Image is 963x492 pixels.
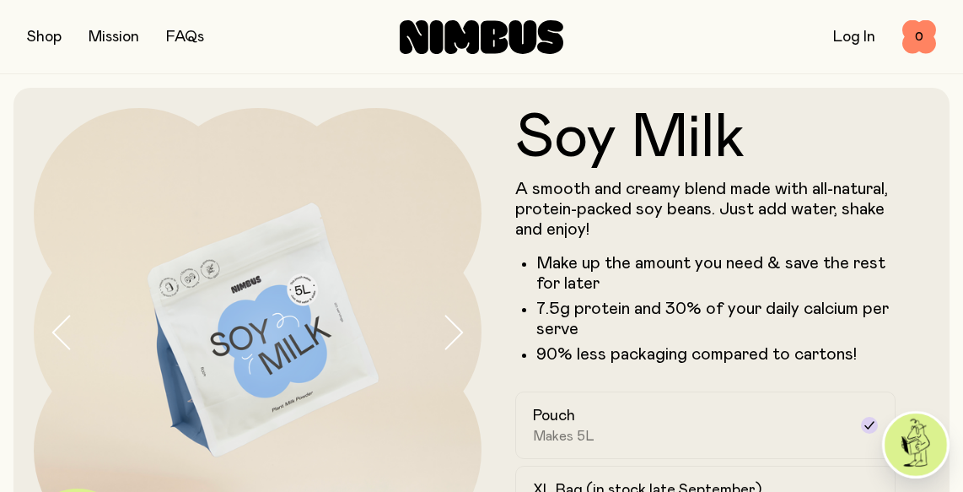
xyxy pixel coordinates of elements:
[536,253,896,294] li: Make up the amount you need & save the rest for later
[533,406,575,426] h2: Pouch
[536,299,896,339] li: 7.5g protein and 30% of your daily calcium per serve
[536,344,896,365] p: 90% less packaging compared to cartons!
[89,30,139,45] a: Mission
[833,30,875,45] a: Log In
[533,428,594,445] span: Makes 5L
[515,108,896,169] h1: Soy Milk
[166,30,204,45] a: FAQs
[902,20,936,54] button: 0
[515,179,896,240] p: A smooth and creamy blend made with all-natural, protein-packed soy beans. Just add water, shake ...
[885,414,947,476] img: agent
